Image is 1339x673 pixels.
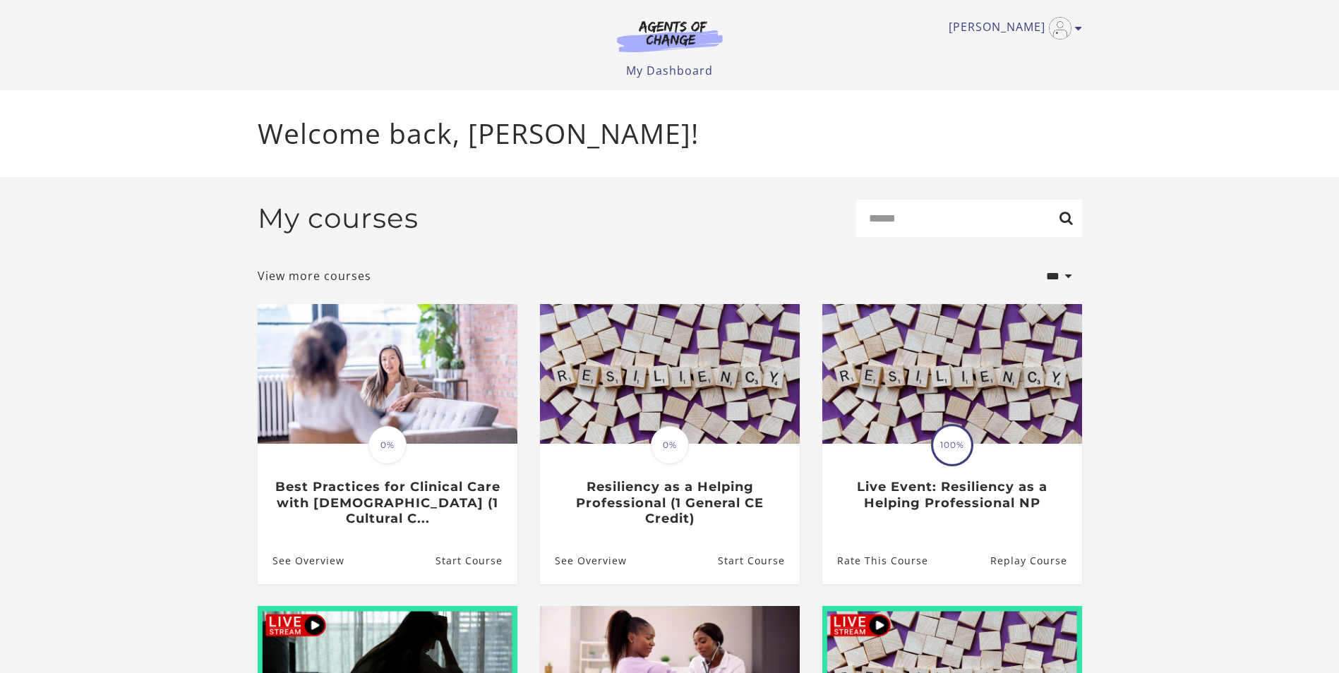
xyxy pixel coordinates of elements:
a: Resiliency as a Helping Professional (1 General CE Credit): Resume Course [717,538,799,583]
a: Best Practices for Clinical Care with Asian Americans (1 Cultural C...: Resume Course [435,538,517,583]
a: My Dashboard [626,63,713,78]
a: Live Event: Resiliency as a Helping Professional NP: Resume Course [990,538,1081,583]
a: Toggle menu [949,17,1075,40]
h2: My courses [258,202,419,235]
p: Welcome back, [PERSON_NAME]! [258,113,1082,154]
span: 100% [933,426,971,464]
h3: Resiliency as a Helping Professional (1 General CE Credit) [555,479,784,527]
a: Best Practices for Clinical Care with Asian Americans (1 Cultural C...: See Overview [258,538,344,583]
span: 0% [651,426,689,464]
a: Resiliency as a Helping Professional (1 General CE Credit): See Overview [540,538,627,583]
a: Live Event: Resiliency as a Helping Professional NP: Rate This Course [822,538,928,583]
h3: Live Event: Resiliency as a Helping Professional NP [837,479,1067,511]
a: View more courses [258,267,371,284]
span: 0% [368,426,407,464]
img: Agents of Change Logo [602,20,738,52]
h3: Best Practices for Clinical Care with [DEMOGRAPHIC_DATA] (1 Cultural C... [272,479,502,527]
